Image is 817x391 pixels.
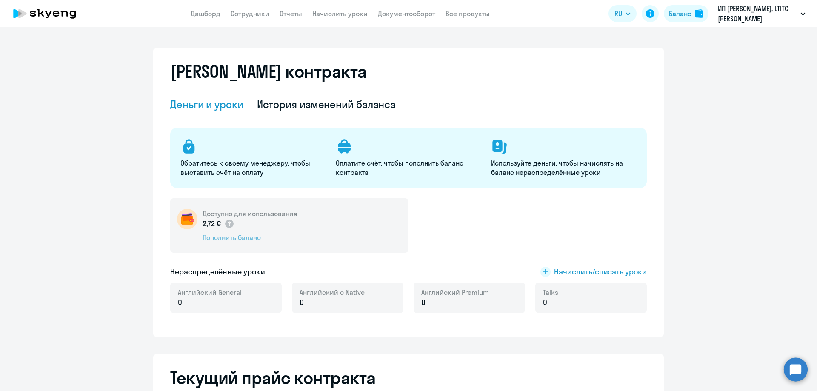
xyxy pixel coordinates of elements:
a: Отчеты [280,9,302,18]
span: Talks [543,288,558,297]
p: 2,72 € [203,218,234,229]
button: RU [608,5,637,22]
p: ИП [PERSON_NAME], LTITC [PERSON_NAME] [718,3,797,24]
div: Баланс [669,9,691,19]
a: Все продукты [446,9,490,18]
img: balance [695,9,703,18]
div: Пополнить баланс [203,233,297,242]
h5: Нераспределённые уроки [170,266,265,277]
span: 0 [543,297,547,308]
span: Английский с Native [300,288,365,297]
span: 0 [300,297,304,308]
a: Начислить уроки [312,9,368,18]
p: Используйте деньги, чтобы начислять на баланс нераспределённые уроки [491,158,636,177]
img: wallet-circle.png [177,209,197,229]
button: Балансbalance [664,5,708,22]
a: Дашборд [191,9,220,18]
h2: [PERSON_NAME] контракта [170,61,367,82]
span: Английский Premium [421,288,489,297]
h2: Текущий прайс контракта [170,368,647,388]
span: RU [614,9,622,19]
div: Деньги и уроки [170,97,243,111]
button: ИП [PERSON_NAME], LTITC [PERSON_NAME] [714,3,810,24]
span: 0 [178,297,182,308]
p: Оплатите счёт, чтобы пополнить баланс контракта [336,158,481,177]
span: Начислить/списать уроки [554,266,647,277]
div: История изменений баланса [257,97,396,111]
a: Сотрудники [231,9,269,18]
span: Английский General [178,288,242,297]
span: 0 [421,297,426,308]
p: Обратитесь к своему менеджеру, чтобы выставить счёт на оплату [180,158,326,177]
a: Документооборот [378,9,435,18]
h5: Доступно для использования [203,209,297,218]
